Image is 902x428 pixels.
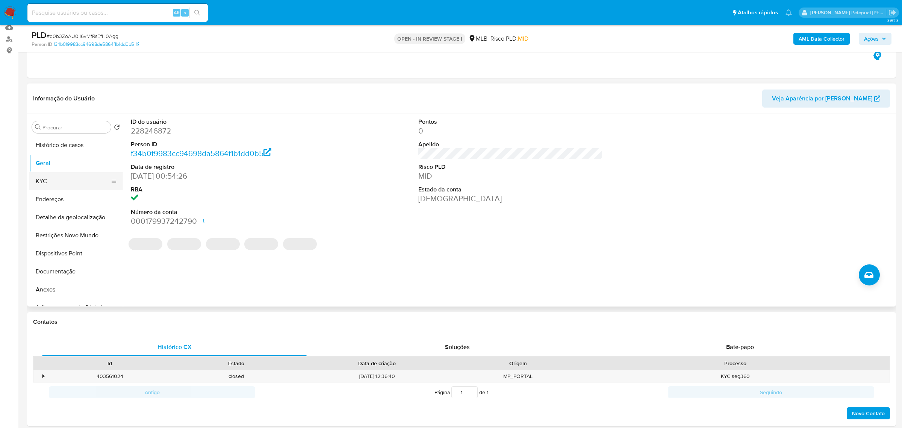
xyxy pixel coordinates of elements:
dt: Apelido [418,140,602,149]
dd: [DEMOGRAPHIC_DATA] [418,193,602,204]
button: Geral [29,154,123,172]
span: Soluções [445,343,470,351]
dt: Número da conta [131,208,315,216]
dt: Person ID [131,140,315,149]
a: f34b0f9983cc94698da5864f1b1dd0b5 [54,41,139,48]
button: Documentação [29,263,123,281]
button: Retornar ao pedido padrão [114,124,120,132]
input: Procurar [42,124,108,131]
button: Adiantamentos de Dinheiro [29,299,123,317]
div: KYC seg360 [581,370,890,382]
dd: [DATE] 00:54:26 [131,171,315,181]
dt: RBA [131,185,315,194]
span: Ações [864,33,879,45]
div: Data de criação [305,360,449,367]
button: Anexos [29,281,123,299]
button: Antigo [49,386,255,398]
span: # d0b3ZoAU0il6vMfRsEfH0Agg [47,32,118,40]
span: Bate-papo [726,343,754,351]
p: giovanna.petenuci@mercadolivre.com [810,9,886,16]
button: Endereços [29,190,123,208]
span: Histórico CX [157,343,192,351]
dt: Risco PLD [418,163,602,171]
span: MID [518,34,528,43]
div: • [42,373,44,380]
button: Veja Aparência por [PERSON_NAME] [762,90,890,108]
span: Risco PLD: [490,35,528,43]
dt: ID do usuário [131,118,315,126]
dd: 000179937242790 [131,216,315,226]
input: Pesquise usuários ou casos... [27,8,208,18]
button: Procurar [35,124,41,130]
span: Página de [434,386,489,398]
a: Notificações [785,9,792,16]
button: Histórico de casos [29,136,123,154]
div: Origem [460,360,576,367]
dt: Estado da conta [418,185,602,194]
button: Ações [859,33,891,45]
dt: Data de registro [131,163,315,171]
div: 403561024 [47,370,173,382]
div: MLB [468,35,487,43]
span: Atalhos rápidos [738,9,778,17]
b: PLD [32,29,47,41]
div: Id [52,360,168,367]
button: Seguindo [668,386,874,398]
button: Dispositivos Point [29,244,123,263]
button: Novo Contato [847,407,890,419]
div: Processo [586,360,884,367]
div: closed [173,370,299,382]
a: f34b0f9983cc94698da5864f1b1dd0b5 [131,148,271,159]
div: MP_PORTAL [455,370,581,382]
div: [DATE] 12:36:40 [300,370,455,382]
b: AML Data Collector [799,33,844,45]
button: search-icon [189,8,205,18]
b: Person ID [32,41,52,48]
span: s [184,9,186,16]
button: Restrições Novo Mundo [29,226,123,244]
span: Novo Contato [852,408,885,419]
span: 3.157.3 [887,18,898,24]
span: Veja Aparência por [PERSON_NAME] [772,90,872,108]
dd: MID [418,171,602,181]
p: OPEN - IN REVIEW STAGE I [394,33,465,44]
button: Detalhe da geolocalização [29,208,123,226]
div: Estado [178,360,294,367]
button: AML Data Collector [793,33,850,45]
h1: Informação do Usuário [33,95,95,102]
button: KYC [29,172,117,190]
a: Sair [888,9,896,17]
span: 1 [487,389,489,396]
dt: Pontos [418,118,602,126]
span: Alt [174,9,180,16]
h1: Contatos [33,318,890,326]
dd: 228246872 [131,126,315,136]
dd: 0 [418,126,602,136]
